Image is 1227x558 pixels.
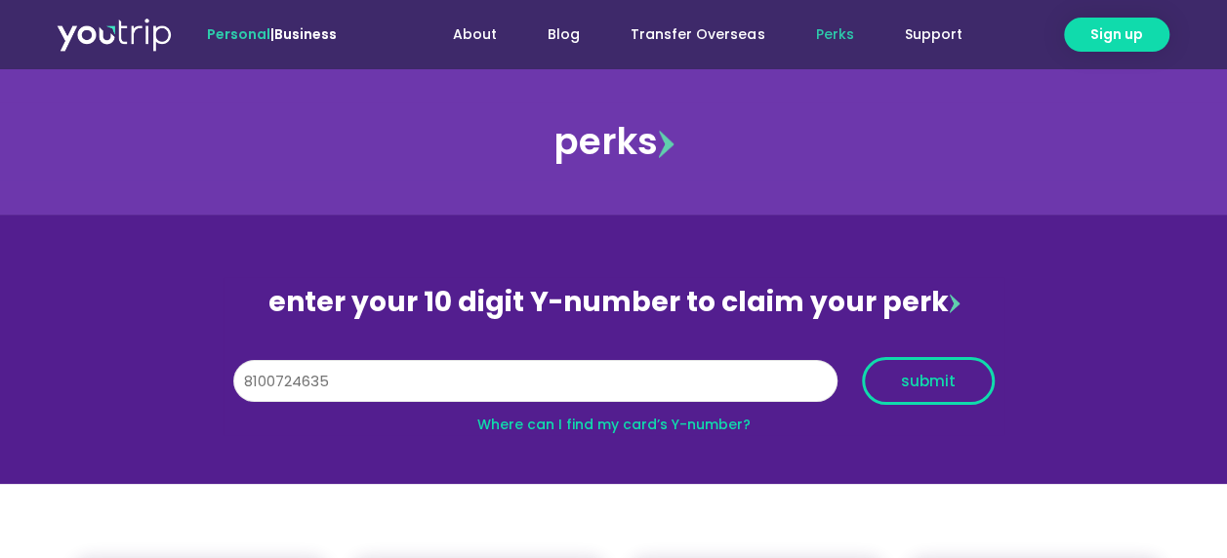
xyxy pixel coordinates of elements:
[389,17,987,53] nav: Menu
[1090,24,1143,45] span: Sign up
[207,24,337,44] span: |
[862,357,995,405] button: submit
[274,24,337,44] a: Business
[879,17,987,53] a: Support
[605,17,790,53] a: Transfer Overseas
[1064,18,1169,52] a: Sign up
[233,357,995,419] form: Y Number
[522,17,605,53] a: Blog
[207,24,270,44] span: Personal
[477,415,751,434] a: Where can I find my card’s Y-number?
[224,277,1004,328] div: enter your 10 digit Y-number to claim your perk
[428,17,522,53] a: About
[790,17,879,53] a: Perks
[233,360,838,403] input: 10 digit Y-number (e.g. 8123456789)
[901,374,956,388] span: submit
